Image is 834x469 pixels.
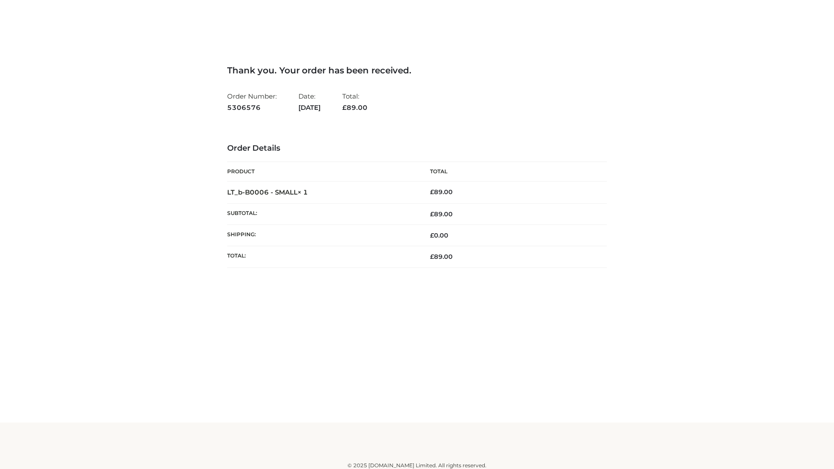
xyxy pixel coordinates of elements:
[227,188,308,196] strong: LT_b-B0006 - SMALL
[417,162,607,182] th: Total
[298,188,308,196] strong: × 1
[227,102,277,113] strong: 5306576
[227,246,417,268] th: Total:
[227,89,277,115] li: Order Number:
[227,144,607,153] h3: Order Details
[430,210,434,218] span: £
[342,89,367,115] li: Total:
[430,210,453,218] span: 89.00
[430,231,448,239] bdi: 0.00
[227,162,417,182] th: Product
[227,225,417,246] th: Shipping:
[227,203,417,225] th: Subtotal:
[298,89,321,115] li: Date:
[342,103,367,112] span: 89.00
[227,65,607,76] h3: Thank you. Your order has been received.
[430,188,434,196] span: £
[430,253,453,261] span: 89.00
[430,253,434,261] span: £
[430,231,434,239] span: £
[430,188,453,196] bdi: 89.00
[342,103,347,112] span: £
[298,102,321,113] strong: [DATE]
